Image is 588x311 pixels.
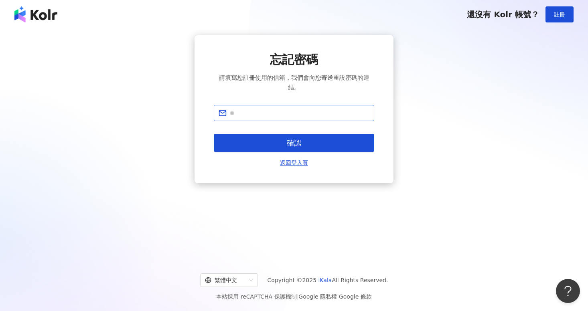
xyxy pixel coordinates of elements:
[556,279,580,303] iframe: Help Scout Beacon - Open
[214,73,374,92] span: 請填寫您註冊使用的信箱，我們會向您寄送重設密碼的連結。
[214,134,374,152] button: 確認
[287,139,301,147] span: 確認
[339,293,372,300] a: Google 條款
[337,293,339,300] span: |
[268,275,388,285] span: Copyright © 2025 All Rights Reserved.
[554,11,565,18] span: 註冊
[545,6,574,22] button: 註冊
[14,6,57,22] img: logo
[467,10,539,19] span: 還沒有 Kolr 帳號？
[297,293,299,300] span: |
[298,293,337,300] a: Google 隱私權
[216,292,371,301] span: 本站採用 reCAPTCHA 保護機制
[318,277,332,283] a: iKala
[270,51,318,68] span: 忘記密碼
[205,274,246,287] div: 繁體中文
[280,158,308,167] a: 返回登入頁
